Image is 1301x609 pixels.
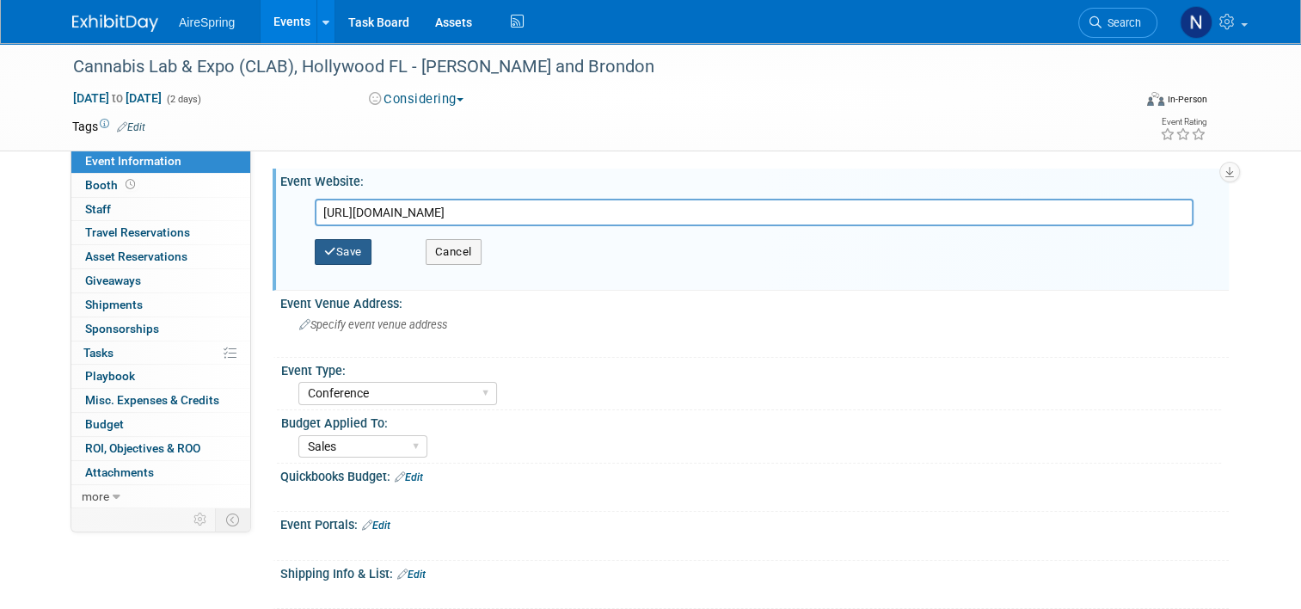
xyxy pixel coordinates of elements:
[71,293,250,317] a: Shipments
[1147,92,1164,106] img: Format-Inperson.png
[1160,118,1206,126] div: Event Rating
[299,318,447,331] span: Specify event venue address
[85,417,124,431] span: Budget
[72,15,158,32] img: ExhibitDay
[179,15,235,29] span: AireSpring
[395,471,423,483] a: Edit
[186,508,216,531] td: Personalize Event Tab Strip
[165,94,201,105] span: (2 days)
[122,178,138,191] span: Booth not reserved yet
[72,118,145,135] td: Tags
[85,298,143,311] span: Shipments
[71,389,250,412] a: Misc. Expenses & Credits
[117,121,145,133] a: Edit
[280,561,1229,583] div: Shipping Info & List:
[426,239,482,265] button: Cancel
[72,90,163,106] span: [DATE] [DATE]
[363,90,470,108] button: Considering
[85,465,154,479] span: Attachments
[1040,89,1207,115] div: Event Format
[71,437,250,460] a: ROI, Objectives & ROO
[83,346,114,360] span: Tasks
[71,198,250,221] a: Staff
[71,245,250,268] a: Asset Reservations
[109,91,126,105] span: to
[85,274,141,287] span: Giveaways
[280,512,1229,534] div: Event Portals:
[71,221,250,244] a: Travel Reservations
[71,269,250,292] a: Giveaways
[67,52,1111,83] div: Cannabis Lab & Expo (CLAB), Hollywood FL - [PERSON_NAME] and Brondon
[85,393,219,407] span: Misc. Expenses & Credits
[1102,16,1141,29] span: Search
[85,369,135,383] span: Playbook
[71,317,250,341] a: Sponsorships
[1180,6,1212,39] img: Natalie Pyron
[71,365,250,388] a: Playbook
[71,485,250,508] a: more
[85,322,159,335] span: Sponsorships
[1078,8,1157,38] a: Search
[85,249,187,263] span: Asset Reservations
[281,410,1221,432] div: Budget Applied To:
[315,239,371,265] button: Save
[216,508,251,531] td: Toggle Event Tabs
[71,341,250,365] a: Tasks
[85,154,181,168] span: Event Information
[397,569,426,581] a: Edit
[71,174,250,197] a: Booth
[280,291,1229,312] div: Event Venue Address:
[85,178,138,192] span: Booth
[71,150,250,173] a: Event Information
[280,169,1229,190] div: Event Website:
[71,461,250,484] a: Attachments
[362,520,390,532] a: Edit
[71,413,250,436] a: Budget
[280,464,1229,486] div: Quickbooks Budget:
[85,441,200,455] span: ROI, Objectives & ROO
[315,199,1194,226] input: Enter URL
[281,358,1221,379] div: Event Type:
[1167,93,1207,106] div: In-Person
[85,225,190,239] span: Travel Reservations
[85,202,111,216] span: Staff
[82,489,109,503] span: more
